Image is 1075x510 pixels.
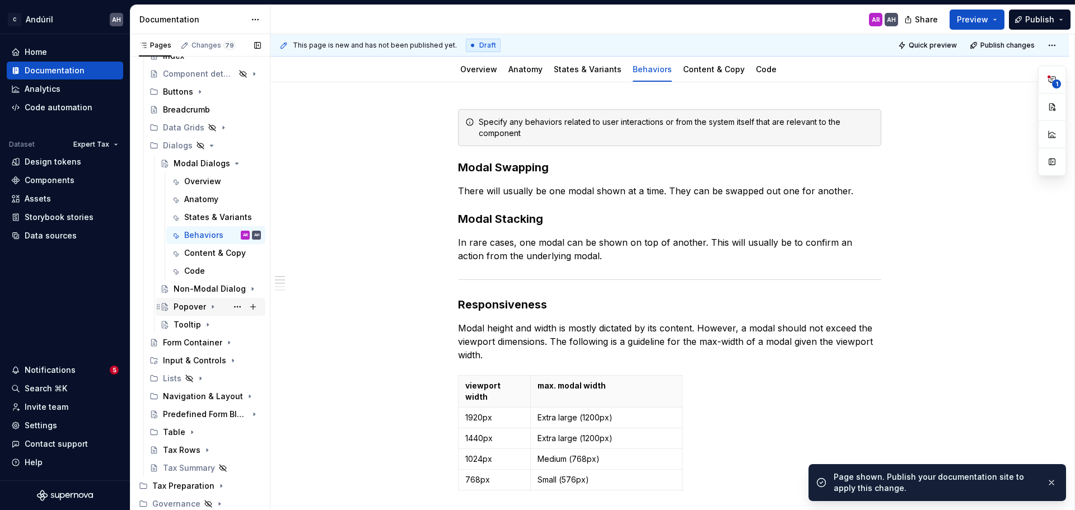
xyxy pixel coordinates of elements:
[166,172,265,190] a: Overview
[909,41,957,50] span: Quick preview
[458,236,881,263] p: In rare cases, one modal can be shown on top of another. This will usually be to confirm an actio...
[156,298,265,316] a: Popover
[895,38,962,53] button: Quick preview
[25,457,43,468] div: Help
[145,369,265,387] div: Lists
[37,490,93,501] svg: Supernova Logo
[9,140,35,149] div: Dataset
[834,471,1037,494] div: Page shown. Publish your documentation site to apply this change.
[7,62,123,79] a: Documentation
[145,405,265,423] a: Predefined Form Blocks
[110,366,119,375] span: 5
[537,474,675,485] p: Small (576px)
[163,86,193,97] div: Buttons
[756,64,777,74] a: Code
[966,38,1040,53] button: Publish changes
[163,373,181,384] div: Lists
[7,208,123,226] a: Storybook stories
[166,262,265,280] a: Code
[25,102,92,113] div: Code automation
[163,409,247,420] div: Predefined Form Blocks
[156,155,265,172] a: Modal Dialogs
[1009,10,1071,30] button: Publish
[163,140,193,151] div: Dialogs
[508,64,543,74] a: Anatomy
[465,474,524,485] p: 768px
[26,14,53,25] div: Andúril
[163,68,235,79] div: Component detail template
[184,265,205,277] div: Code
[465,453,524,465] p: 1024px
[7,171,123,189] a: Components
[537,412,675,423] p: Extra large (1200px)
[145,101,265,119] a: Breadcrumb
[145,387,265,405] div: Navigation & Layout
[163,122,204,133] div: Data Grids
[166,190,265,208] a: Anatomy
[25,420,57,431] div: Settings
[458,184,881,198] p: There will usually be one modal shown at a time. They can be swapped out one for another.
[145,65,265,83] a: Component detail template
[145,459,265,477] a: Tax Summary
[458,321,881,362] p: Modal height and width is mostly dictated by its content. However, a modal should not exceed the ...
[152,498,200,509] div: Governance
[25,212,94,223] div: Storybook stories
[145,137,265,155] div: Dialogs
[145,83,265,101] div: Buttons
[139,14,245,25] div: Documentation
[145,441,265,459] a: Tax Rows
[163,427,185,438] div: Table
[112,15,121,24] div: AH
[7,227,123,245] a: Data sources
[7,435,123,453] button: Contact support
[163,462,215,474] div: Tax Summary
[25,438,88,450] div: Contact support
[223,41,236,50] span: 79
[679,57,749,81] div: Content & Copy
[683,64,745,74] a: Content & Copy
[504,57,547,81] div: Anatomy
[554,64,621,74] a: States & Variants
[7,43,123,61] a: Home
[25,46,47,58] div: Home
[465,380,524,403] p: viewport width
[166,208,265,226] a: States & Variants
[537,433,675,444] p: Extra large (1200px)
[7,99,123,116] a: Code automation
[174,158,230,169] div: Modal Dialogs
[465,412,524,423] p: 1920px
[7,190,123,208] a: Assets
[184,247,246,259] div: Content & Copy
[25,175,74,186] div: Components
[537,453,675,465] p: Medium (768px)
[456,57,502,81] div: Overview
[7,80,123,98] a: Analytics
[458,297,881,312] h3: Responsiveness
[8,13,21,26] div: C
[537,380,675,391] p: max. modal width
[2,7,128,31] button: CAndúrilAH
[174,283,246,294] div: Non-Modal Dialog
[25,401,68,413] div: Invite team
[25,156,81,167] div: Design tokens
[184,212,252,223] div: States & Variants
[628,57,676,81] div: Behaviors
[73,140,109,149] span: Expert Tax
[152,480,214,492] div: Tax Preparation
[145,423,265,441] div: Table
[156,280,265,298] a: Non-Modal Dialog
[174,319,201,330] div: Tooltip
[458,160,881,175] h3: Modal Swapping
[7,398,123,416] a: Invite team
[145,119,265,137] div: Data Grids
[957,14,988,25] span: Preview
[163,355,226,366] div: Input & Controls
[915,14,938,25] span: Share
[633,64,672,74] a: Behaviors
[254,230,259,241] div: AH
[163,104,210,115] div: Breadcrumb
[145,334,265,352] a: Form Container
[293,41,457,50] span: This page is new and has not been published yet.
[465,433,524,444] p: 1440px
